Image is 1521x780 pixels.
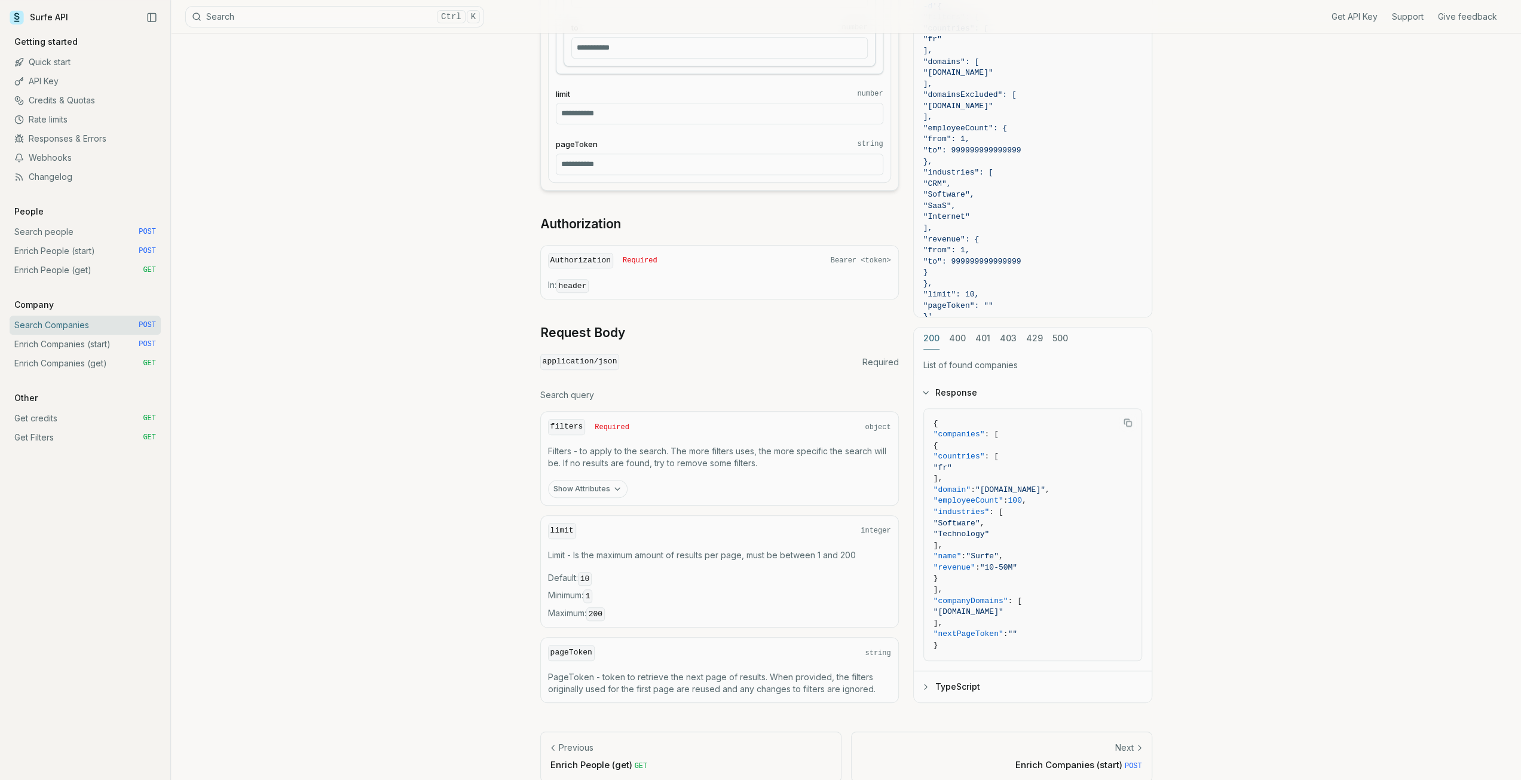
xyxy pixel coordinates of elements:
[139,339,156,349] span: POST
[934,641,938,650] span: }
[923,168,993,177] span: "industries": [
[1000,328,1017,350] button: 403
[934,463,952,472] span: "fr"
[914,408,1152,671] div: Response
[10,110,161,129] a: Rate limits
[185,6,484,27] button: SearchCtrlK
[10,148,161,167] a: Webhooks
[556,139,598,150] span: pageToken
[914,377,1152,408] button: Response
[971,485,975,494] span: :
[143,414,156,423] span: GET
[559,742,593,754] p: Previous
[132,71,201,78] div: Keywords by Traffic
[548,253,613,269] code: Authorization
[1119,413,1137,431] button: Copy Text
[556,88,570,100] span: limit
[10,335,161,354] a: Enrich Companies (start) POST
[1008,496,1021,505] span: 100
[31,31,131,41] div: Domain: [DOMAIN_NAME]
[934,418,938,427] span: {
[934,596,1008,605] span: "companyDomains"
[923,35,942,44] span: "fr"
[548,589,891,602] span: Minimum :
[923,246,970,255] span: "from": 1,
[10,53,161,72] a: Quick start
[831,256,891,265] span: Bearer <token>
[1008,596,1021,605] span: : [
[33,19,59,29] div: v 4.0.25
[1003,629,1008,638] span: :
[923,268,928,277] span: }
[923,301,993,310] span: "pageToken": ""
[934,585,943,594] span: ],
[857,139,883,149] code: string
[1125,762,1142,770] span: POST
[934,507,990,516] span: "industries"
[19,31,29,41] img: website_grey.svg
[980,519,985,528] span: ,
[934,552,962,561] span: "name"
[923,79,933,88] span: ],
[586,607,605,621] code: 200
[923,68,993,77] span: "[DOMAIN_NAME]"
[934,574,938,583] span: }
[1003,496,1008,505] span: :
[548,480,628,498] button: Show Attributes
[1045,485,1050,494] span: ,
[10,409,161,428] a: Get credits GET
[934,563,975,572] span: "revenue"
[548,645,595,661] code: pageToken
[923,359,1142,371] p: List of found companies
[934,485,971,494] span: "domain"
[923,134,970,143] span: "from": 1,
[966,552,999,561] span: "Surfe"
[923,312,933,321] span: }'
[961,552,966,561] span: :
[934,430,985,439] span: "companies"
[548,445,891,469] p: Filters - to apply to the search. The more filters uses, the more specific the search will be. If...
[1022,496,1027,505] span: ,
[980,563,1017,572] span: "10-50M"
[10,261,161,280] a: Enrich People (get) GET
[548,671,891,695] p: PageToken - token to retrieve the next page of results. When provided, the filters originally use...
[139,227,156,237] span: POST
[10,36,82,48] p: Getting started
[437,10,466,23] kbd: Ctrl
[540,354,620,370] code: application/json
[32,69,42,79] img: tab_domain_overview_orange.svg
[934,619,943,628] span: ],
[143,8,161,26] button: Collapse Sidebar
[923,212,970,221] span: "Internet"
[548,572,891,585] span: Default :
[862,356,899,368] span: Required
[861,526,890,536] span: integer
[10,8,68,26] a: Surfe API
[467,10,480,23] kbd: K
[949,328,966,350] button: 400
[923,102,993,111] span: "[DOMAIN_NAME]"
[10,241,161,261] a: Enrich People (start) POST
[10,129,161,148] a: Responses & Errors
[923,90,1017,99] span: "domainsExcluded": [
[10,91,161,110] a: Credits & Quotas
[923,234,980,243] span: "revenue": {
[10,299,59,311] p: Company
[934,629,1003,638] span: "nextPageToken"
[984,452,998,461] span: : [
[934,452,985,461] span: "countries"
[861,758,1142,771] p: Enrich Companies (start)
[857,89,883,99] code: number
[923,124,1007,133] span: "employeeCount": {
[10,222,161,241] a: Search people POST
[923,57,980,66] span: "domains": [
[923,257,1021,266] span: "to": 999999999999999
[10,392,42,404] p: Other
[45,71,107,78] div: Domain Overview
[540,325,625,341] a: Request Body
[934,496,1003,505] span: "employeeCount"
[923,279,933,288] span: },
[923,290,980,299] span: "limit": 10,
[540,389,899,401] p: Search query
[975,563,980,572] span: :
